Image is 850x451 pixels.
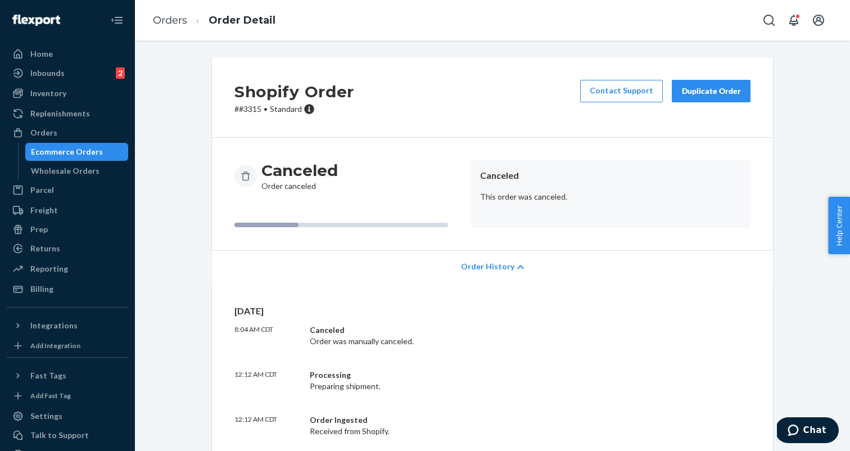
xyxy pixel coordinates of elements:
[30,127,57,138] div: Orders
[310,414,642,426] div: Order Ingested
[310,414,642,437] div: Received from Shopify.
[31,146,103,157] div: Ecommerce Orders
[25,162,129,180] a: Wholesale Orders
[758,9,780,31] button: Open Search Box
[153,14,187,26] a: Orders
[25,143,129,161] a: Ecommerce Orders
[461,261,514,272] span: Order History
[270,104,302,114] span: Standard
[30,184,54,196] div: Parcel
[234,324,301,347] p: 8:04 AM CDT
[30,205,58,216] div: Freight
[234,305,750,318] p: [DATE]
[30,320,78,331] div: Integrations
[31,165,100,177] div: Wholesale Orders
[310,324,642,336] div: Canceled
[12,15,60,26] img: Flexport logo
[30,48,53,60] div: Home
[672,80,750,102] button: Duplicate Order
[116,67,125,79] div: 2
[7,260,128,278] a: Reporting
[7,317,128,335] button: Integrations
[30,243,60,254] div: Returns
[7,105,128,123] a: Replenishments
[264,104,268,114] span: •
[7,240,128,258] a: Returns
[30,370,66,381] div: Fast Tags
[144,4,284,37] ol: breadcrumbs
[209,14,275,26] a: Order Detail
[261,160,338,181] h3: Canceled
[30,263,68,274] div: Reporting
[30,88,66,99] div: Inventory
[7,45,128,63] a: Home
[30,108,90,119] div: Replenishments
[7,280,128,298] a: Billing
[7,181,128,199] a: Parcel
[30,341,80,350] div: Add Integration
[310,369,642,381] div: Processing
[106,9,128,31] button: Close Navigation
[828,197,850,254] button: Help Center
[7,426,128,444] button: Talk to Support
[580,80,663,102] a: Contact Support
[7,339,128,353] a: Add Integration
[7,64,128,82] a: Inbounds2
[30,411,62,422] div: Settings
[783,9,805,31] button: Open notifications
[234,80,354,103] h2: Shopify Order
[480,191,742,202] p: This order was canceled.
[480,169,742,182] header: Canceled
[7,220,128,238] a: Prep
[777,417,839,445] iframe: Opens a widget where you can chat to one of our agents
[7,201,128,219] a: Freight
[234,414,301,437] p: 12:12 AM CDT
[7,407,128,425] a: Settings
[681,85,741,97] div: Duplicate Order
[310,324,642,347] div: Order was manually canceled.
[310,369,642,392] div: Preparing shipment.
[30,391,71,400] div: Add Fast Tag
[30,224,48,235] div: Prep
[30,67,65,79] div: Inbounds
[261,160,338,192] div: Order canceled
[234,103,354,115] p: # #3315
[30,430,89,441] div: Talk to Support
[807,9,830,31] button: Open account menu
[7,367,128,385] button: Fast Tags
[30,283,53,295] div: Billing
[7,389,128,403] a: Add Fast Tag
[7,84,128,102] a: Inventory
[7,124,128,142] a: Orders
[234,369,301,392] p: 12:12 AM CDT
